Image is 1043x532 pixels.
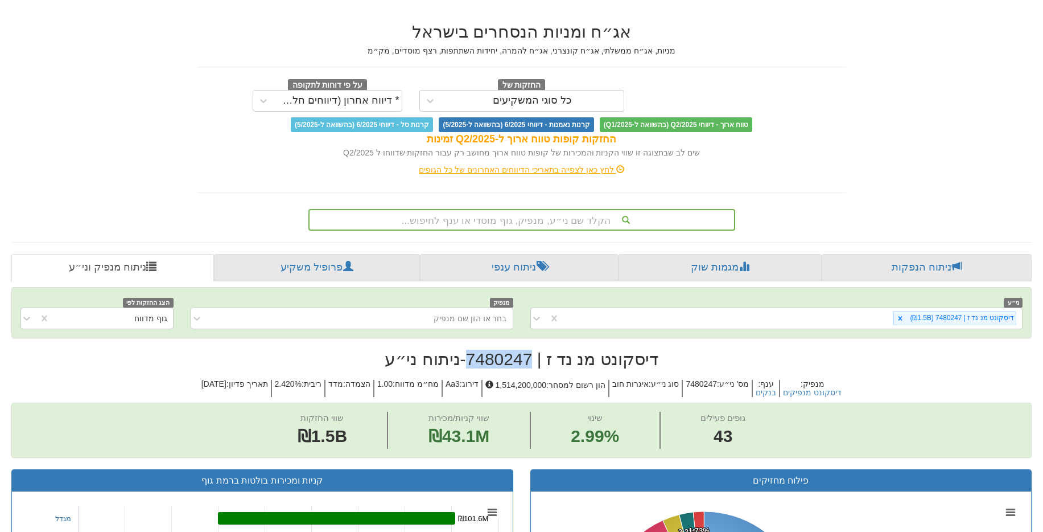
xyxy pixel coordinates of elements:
[271,380,324,398] h5: ריבית : 2.420%
[277,95,399,107] div: * דיווח אחרון (דיווחים חלקיים)
[1004,298,1023,308] span: ני״ע
[752,380,779,398] h5: ענף :
[571,424,619,449] span: 2.99%
[300,413,344,423] span: שווי החזקות
[619,254,822,281] a: מגמות שוק
[442,380,481,398] h5: דירוג : Aa3
[214,254,420,281] a: פרופיל משקיע
[498,79,546,92] span: החזקות של
[783,388,842,397] button: דיסקונט מנפיקים
[11,350,1032,369] h2: דיסקונט מנ נד ז | 7480247 - ניתוח ני״ע
[197,47,846,55] h5: מניות, אג״ח ממשלתי, אג״ח קונצרני, אג״ח להמרה, יחידות השתתפות, רצף מוסדיים, מק״מ
[288,79,367,92] span: על פי דוחות לתקופה
[906,312,1016,325] div: דיסקונט מנ נד ז | 7480247 (₪1.5B)
[298,427,347,445] span: ₪1.5B
[700,424,745,449] span: 43
[373,380,442,398] h5: מח״מ מדווח : 1.00
[428,427,489,445] span: ₪43.1M
[189,164,855,175] div: לחץ כאן לצפייה בתאריכי הדיווחים האחרונים של כל הגופים
[199,380,271,398] h5: תאריך פדיון : [DATE]
[197,22,846,41] h2: אג״ח ומניות הנסחרים בישראל
[539,476,1023,486] h3: פילוח מחזיקים
[481,380,608,398] h5: הון רשום למסחר : 1,514,200,000
[822,254,1032,281] a: ניתוח הנפקות
[20,476,504,486] h3: קניות ומכירות בולטות ברמת גוף
[493,95,572,107] div: כל סוגי המשקיעים
[756,388,776,397] button: בנקים
[434,313,507,324] div: בחר או הזן שם מנפיק
[439,117,593,132] span: קרנות נאמנות - דיווחי 6/2025 (בהשוואה ל-5/2025)
[123,298,173,308] span: הצג החזקות לפי
[428,413,489,423] span: שווי קניות/מכירות
[55,514,71,523] a: מגדל
[324,380,373,398] h5: הצמדה : מדד
[458,514,488,523] tspan: ₪101.6M
[608,380,682,398] h5: סוג ני״ע : איגרות חוב
[587,413,603,423] span: שינוי
[420,254,619,281] a: ניתוח ענפי
[779,380,844,398] h5: מנפיק :
[490,298,513,308] span: מנפיק
[682,380,752,398] h5: מס' ני״ע : 7480247
[197,147,846,158] div: שים לב שבתצוגה זו שווי הקניות והמכירות של קופות טווח ארוך מחושב רק עבור החזקות שדווחו ל Q2/2025
[310,210,734,230] div: הקלד שם ני״ע, מנפיק, גוף מוסדי או ענף לחיפוש...
[600,117,752,132] span: טווח ארוך - דיווחי Q2/2025 (בהשוואה ל-Q1/2025)
[700,413,745,423] span: גופים פעילים
[134,313,167,324] div: גוף מדווח
[291,117,433,132] span: קרנות סל - דיווחי 6/2025 (בהשוואה ל-5/2025)
[11,254,214,281] a: ניתוח מנפיק וני״ע
[197,132,846,147] div: החזקות קופות טווח ארוך ל-Q2/2025 זמינות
